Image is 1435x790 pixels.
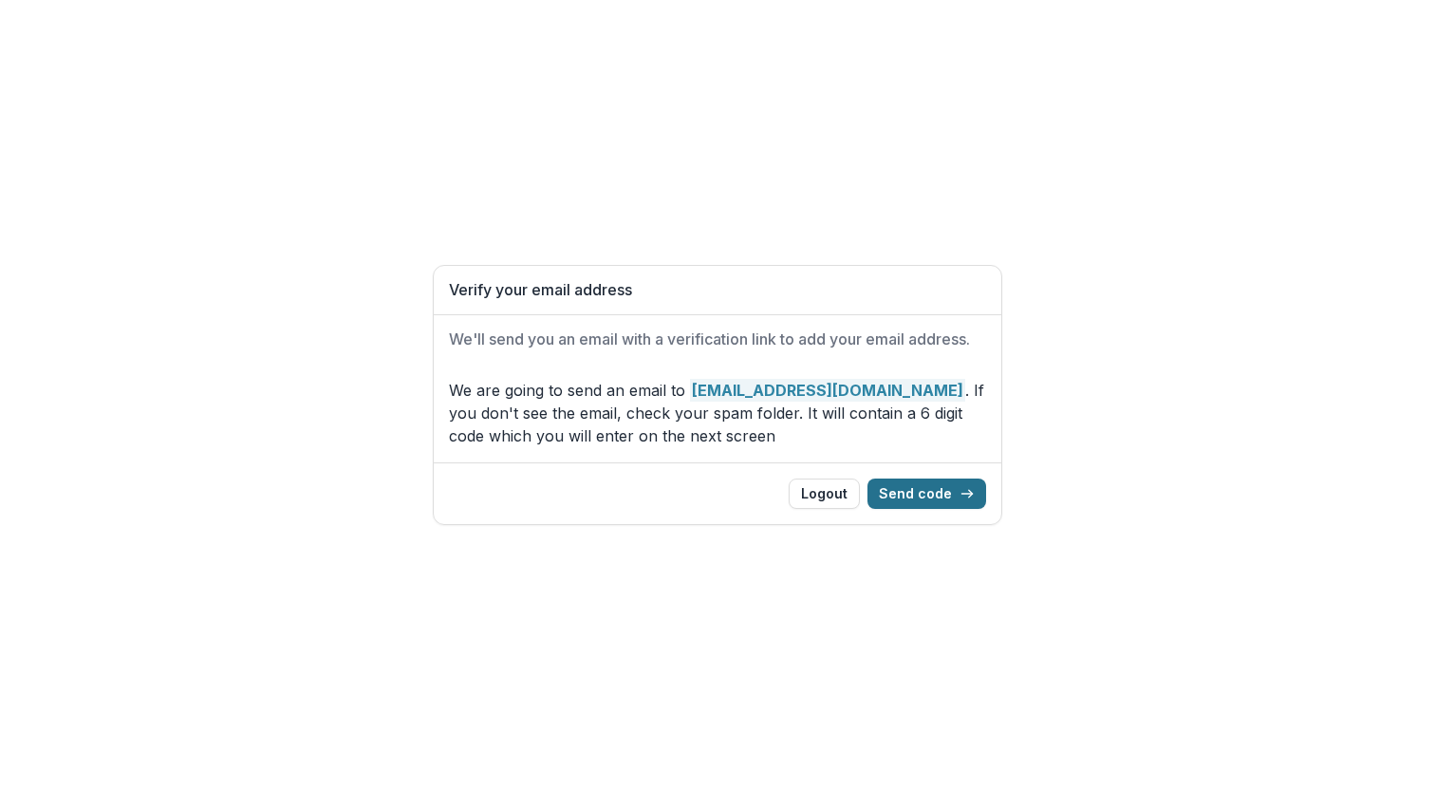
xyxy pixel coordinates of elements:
p: We are going to send an email to . If you don't see the email, check your spam folder. It will co... [449,379,986,447]
button: Logout [789,479,860,509]
h2: We'll send you an email with a verification link to add your email address. [449,330,986,348]
h1: Verify your email address [449,281,986,299]
button: Send code [867,479,986,509]
strong: [EMAIL_ADDRESS][DOMAIN_NAME] [690,379,965,402]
